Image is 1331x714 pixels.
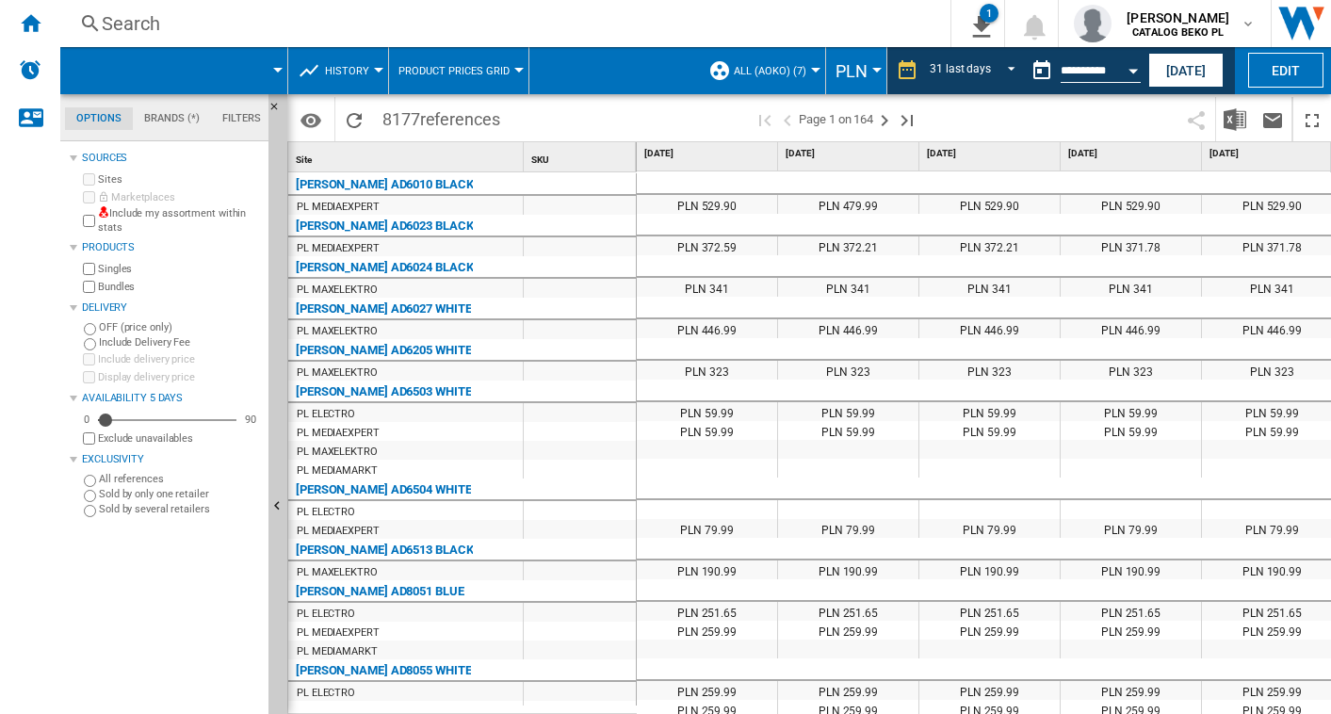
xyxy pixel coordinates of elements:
md-tab-item: Brands (*) [133,107,211,130]
button: Last page [896,97,918,141]
div: [PERSON_NAME] AD6027 WHITE [296,298,471,320]
span: PLN [836,61,868,81]
button: First page [754,97,776,141]
div: PLN 341 [637,278,777,297]
input: Display delivery price [83,371,95,383]
div: 0 [79,413,94,427]
div: [DATE] [923,142,1060,166]
div: Products [82,240,261,255]
input: Include delivery price [83,353,95,365]
img: excel-24x24.png [1224,108,1246,131]
div: PLN 529.90 [919,195,1060,214]
div: PLN 190.99 [637,560,777,579]
span: History [325,65,369,77]
div: PLN 372.21 [778,236,918,255]
span: 8177 [373,97,510,137]
img: alerts-logo.svg [19,58,41,81]
div: PLN 59.99 [637,402,777,421]
span: [DATE] [644,147,773,160]
div: PLN 529.90 [637,195,777,214]
div: PLN 529.90 [1061,195,1201,214]
button: >Previous page [776,97,799,141]
div: Product prices grid [398,47,519,94]
div: 31 last days [930,62,991,75]
div: PL MAXELEKTRO [297,281,378,300]
div: PLN 59.99 [919,421,1060,440]
div: ALL (aoko) (7) [708,47,816,94]
label: Display delivery price [98,370,261,384]
label: All references [99,472,261,486]
div: PLN 259.99 [1061,681,1201,700]
div: 1 [980,4,998,23]
div: PLN 259.99 [1061,621,1201,640]
div: Site Sort None [292,142,523,171]
div: [DATE] [641,142,777,166]
button: md-calendar [1023,52,1061,89]
div: PLN 59.99 [919,402,1060,421]
div: PL MEDIAEXPERT [297,522,380,541]
label: Marketplaces [98,190,261,204]
md-slider: Availability [98,411,236,430]
div: [DATE] [782,142,918,166]
div: PLN 59.99 [1061,421,1201,440]
div: Delivery [82,300,261,316]
div: SKU Sort None [528,142,636,171]
div: [PERSON_NAME] AD6024 BLACK [296,256,473,279]
div: [PERSON_NAME] AD6023 BLACK [296,215,473,237]
div: PLN 190.99 [778,560,918,579]
span: SKU [531,154,549,165]
div: PL MEDIAEXPERT [297,424,380,443]
div: PLN 79.99 [919,519,1060,538]
label: Sites [98,172,261,187]
div: PL ELECTRO [297,503,355,522]
div: PLN 79.99 [637,519,777,538]
input: Include my assortment within stats [83,209,95,233]
input: All references [84,475,96,487]
div: PLN 479.99 [778,195,918,214]
div: History [298,47,379,94]
span: Product prices grid [398,65,510,77]
div: [PERSON_NAME] AD6503 WHITE [296,381,471,403]
div: PLN 446.99 [919,319,1060,338]
label: Exclude unavailables [98,431,261,446]
div: PLN 251.65 [637,602,777,621]
div: PLN 372.59 [637,236,777,255]
div: [PERSON_NAME] AD8051 BLUE [296,580,464,603]
span: [DATE] [927,147,1056,160]
div: PLN 259.99 [778,621,918,640]
button: Edit [1248,53,1323,88]
div: [PERSON_NAME] AD6504 WHITE [296,479,471,501]
div: PLN 323 [919,361,1060,380]
input: Sold by several retailers [84,505,96,517]
div: PLN 323 [778,361,918,380]
input: Sold by only one retailer [84,490,96,502]
input: Sites [83,173,95,186]
div: PLN 79.99 [778,519,918,538]
input: Bundles [83,281,95,293]
div: PLN 251.65 [1061,602,1201,621]
div: PLN 371.78 [1061,236,1201,255]
button: Maximize [1293,97,1331,141]
button: ALL (aoko) (7) [734,47,816,94]
div: This report is based on a date in the past. [1023,47,1144,94]
button: Share this bookmark with others [1177,97,1215,141]
label: OFF (price only) [99,320,261,334]
img: profile.jpg [1074,5,1112,42]
md-tab-item: Options [65,107,133,130]
div: PLN 341 [1061,278,1201,297]
div: PLN 341 [778,278,918,297]
div: [PERSON_NAME] AD6010 BLACK [296,173,473,196]
div: 90 [240,413,261,427]
div: PLN 251.65 [778,602,918,621]
label: Sold by several retailers [99,502,261,516]
button: PLN [836,47,877,94]
div: PLN 59.99 [778,421,918,440]
div: PLN 446.99 [1061,319,1201,338]
input: OFF (price only) [84,323,96,335]
div: Sources [82,151,261,166]
button: [DATE] [1148,53,1224,88]
div: PLN 259.99 [637,621,777,640]
span: Page 1 on 164 [799,97,873,141]
span: Site [296,154,312,165]
div: PL MEDIAMARKT [297,642,378,661]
